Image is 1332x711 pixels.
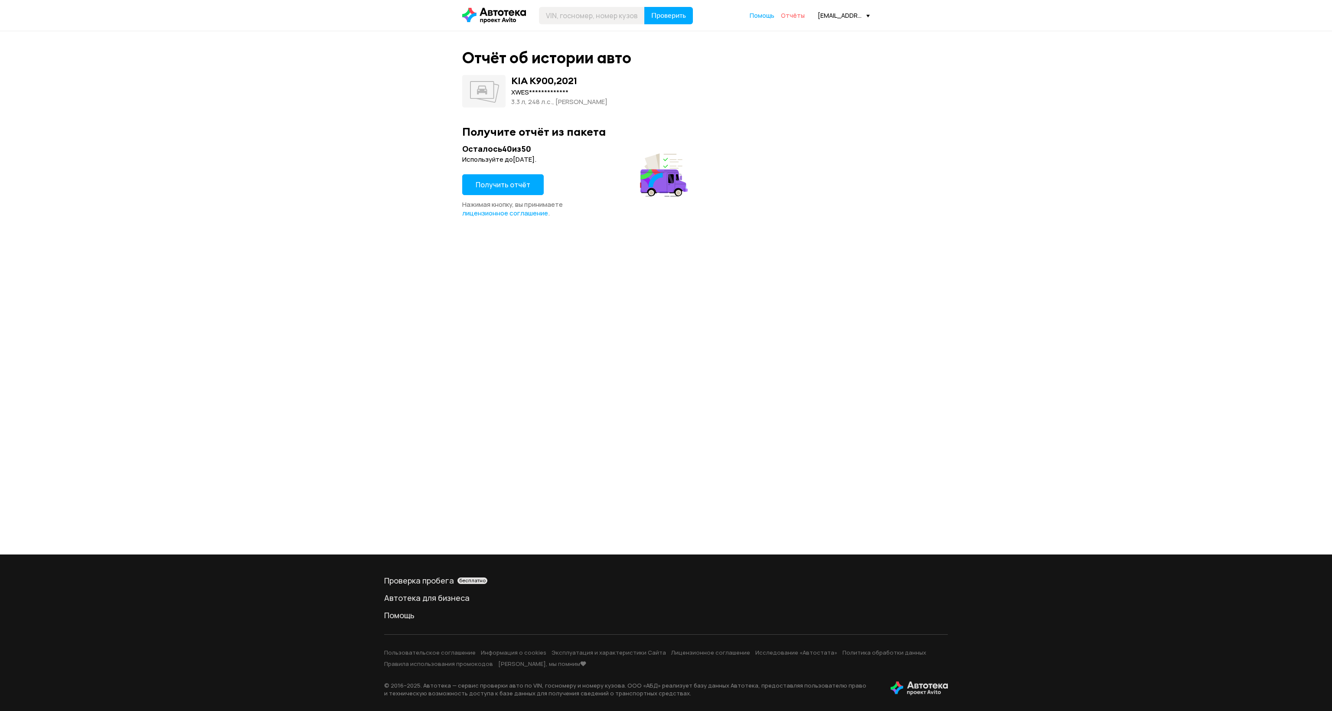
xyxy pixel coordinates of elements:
[755,649,837,656] a: Исследование «Автостата»
[462,209,548,218] span: лицензионное соглашение
[644,7,693,24] button: Проверить
[462,155,690,164] div: Используйте до [DATE] .
[384,575,948,586] a: Проверка пробегабесплатно
[462,209,548,218] a: лицензионное соглашение
[842,649,926,656] a: Политика обработки данных
[539,7,645,24] input: VIN, госномер, номер кузова
[891,682,948,695] img: tWS6KzJlK1XUpy65r7uaHVIs4JI6Dha8Nraz9T2hA03BhoCc4MtbvZCxBLwJIh+mQSIAkLBJpqMoKVdP8sONaFJLCz6I0+pu7...
[459,577,486,584] span: бесплатно
[781,11,805,20] a: Отчёты
[651,12,686,19] span: Проверить
[498,660,586,668] a: [PERSON_NAME], мы помним
[462,125,870,138] div: Получите отчёт из пакета
[552,649,666,656] a: Эксплуатация и характеристики Сайта
[462,174,544,195] button: Получить отчёт
[462,144,690,154] div: Осталось 40 из 50
[462,49,631,67] div: Отчёт об истории авто
[384,610,948,620] a: Помощь
[384,593,948,603] a: Автотека для бизнеса
[384,660,493,668] a: Правила использования промокодов
[671,649,750,656] a: Лицензионное соглашение
[384,649,476,656] a: Пользовательское соглашение
[462,200,563,218] span: Нажимая кнопку, вы принимаете .
[818,11,870,20] div: [EMAIL_ADDRESS][DOMAIN_NAME]
[476,180,530,189] span: Получить отчёт
[511,97,607,107] div: 3.3 л, 248 л.c., [PERSON_NAME]
[384,682,877,697] p: © 2016– 2025 . Автотека — сервис проверки авто по VIN, госномеру и номеру кузова. ООО «АБД» реали...
[384,575,948,586] div: Проверка пробега
[511,75,577,86] div: KIA K900 , 2021
[481,649,546,656] a: Информация о cookies
[750,11,774,20] a: Помощь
